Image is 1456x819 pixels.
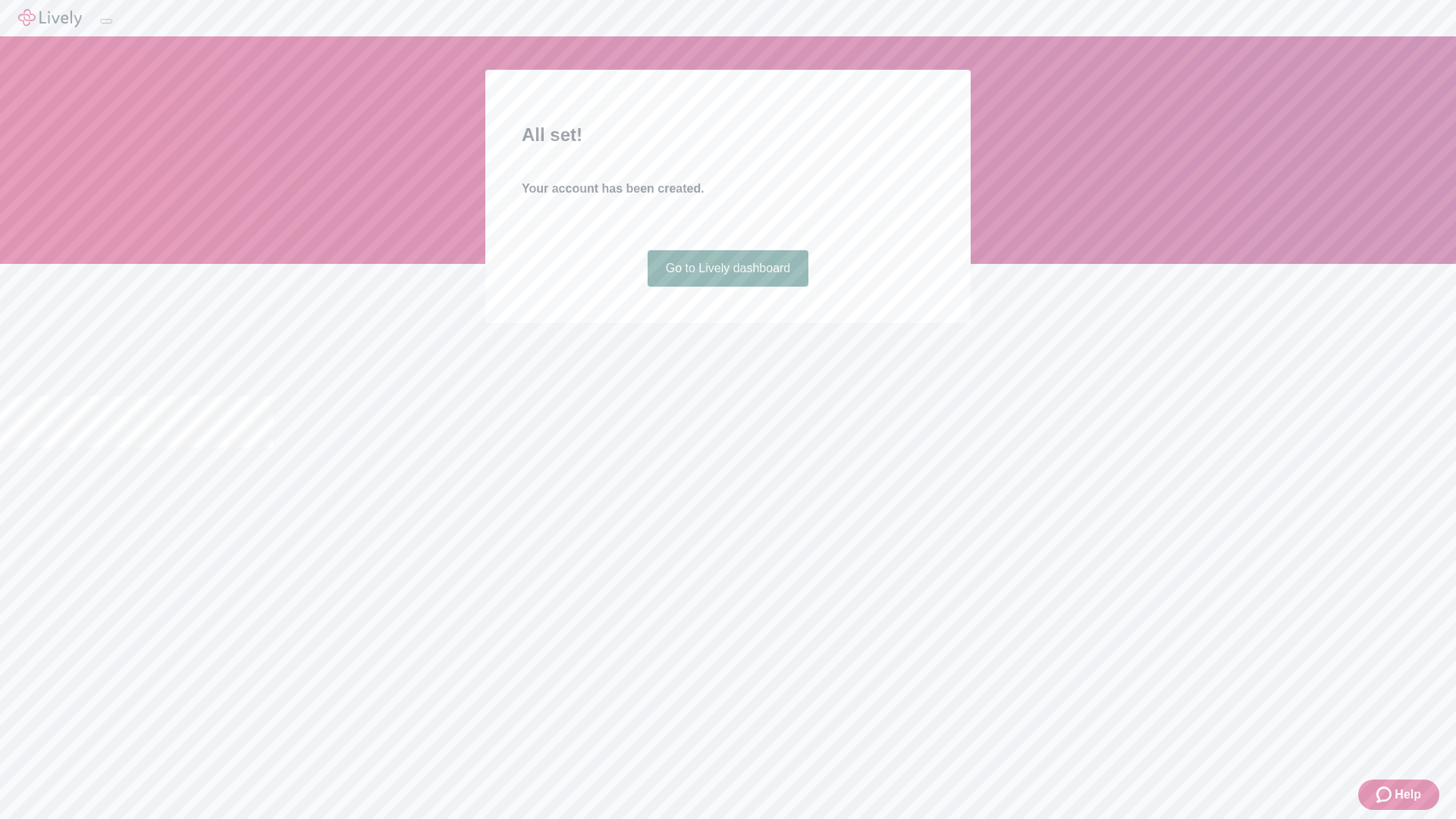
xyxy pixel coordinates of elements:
[522,121,934,149] h2: All set!
[1395,786,1421,804] span: Help
[522,180,934,198] h4: Your account has been created.
[18,9,82,27] img: Lively
[1358,780,1439,810] button: Zendesk support iconHelp
[1376,786,1395,804] svg: Zendesk support icon
[100,19,112,24] button: Log out
[648,250,809,287] a: Go to Lively dashboard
